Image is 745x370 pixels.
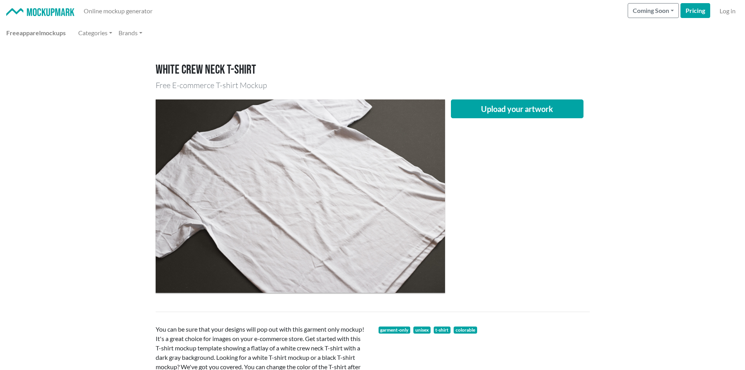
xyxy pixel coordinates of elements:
a: garment-only [379,327,411,334]
a: Log in [716,3,739,19]
a: Brands [115,25,145,41]
button: Upload your artwork [451,99,584,118]
span: unisex [413,327,431,334]
img: Mockup Mark [6,8,74,16]
span: colorable [454,327,477,334]
h1: White crew neck T-shirt [156,63,590,78]
a: Categories [75,25,115,41]
a: t-shirt [434,327,451,334]
span: apparel [20,29,41,36]
h3: Free E-commerce T-shirt Mockup [156,81,590,90]
button: Coming Soon [628,3,679,18]
a: Online mockup generator [81,3,156,19]
a: Freeapparelmockups [3,25,69,41]
a: Pricing [680,3,710,18]
img: flatlay of a white crew neck T-shirt with a dark gray background [156,99,445,292]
